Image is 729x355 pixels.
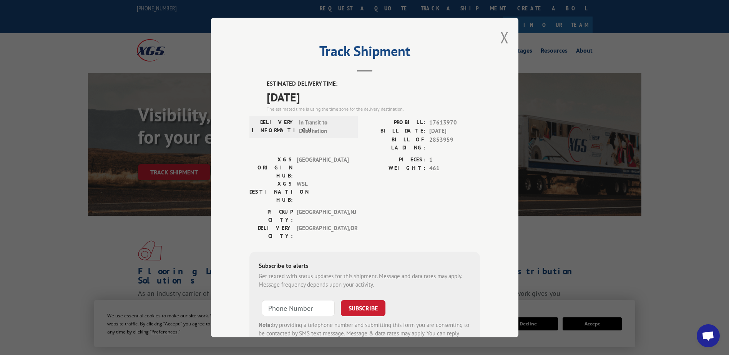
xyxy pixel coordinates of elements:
[429,118,480,127] span: 17613970
[267,80,480,88] label: ESTIMATED DELIVERY TIME:
[252,118,295,136] label: DELIVERY INFORMATION:
[697,324,720,347] div: Open chat
[297,208,349,224] span: [GEOGRAPHIC_DATA] , NJ
[249,208,293,224] label: PICKUP CITY:
[429,136,480,152] span: 2853959
[429,164,480,173] span: 461
[365,118,425,127] label: PROBILL:
[259,261,471,272] div: Subscribe to alerts
[297,180,349,204] span: WSL
[259,321,471,347] div: by providing a telephone number and submitting this form you are consenting to be contacted by SM...
[297,224,349,240] span: [GEOGRAPHIC_DATA] , OR
[500,27,509,48] button: Close modal
[249,224,293,240] label: DELIVERY CITY:
[259,321,272,328] strong: Note:
[259,272,471,289] div: Get texted with status updates for this shipment. Message and data rates may apply. Message frequ...
[249,46,480,60] h2: Track Shipment
[365,127,425,136] label: BILL DATE:
[365,136,425,152] label: BILL OF LADING:
[299,118,351,136] span: In Transit to Destination
[262,300,335,316] input: Phone Number
[249,180,293,204] label: XGS DESTINATION HUB:
[365,156,425,164] label: PIECES:
[365,164,425,173] label: WEIGHT:
[341,300,385,316] button: SUBSCRIBE
[429,127,480,136] span: [DATE]
[267,106,480,113] div: The estimated time is using the time zone for the delivery destination.
[249,156,293,180] label: XGS ORIGIN HUB:
[297,156,349,180] span: [GEOGRAPHIC_DATA]
[429,156,480,164] span: 1
[267,88,480,106] span: [DATE]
